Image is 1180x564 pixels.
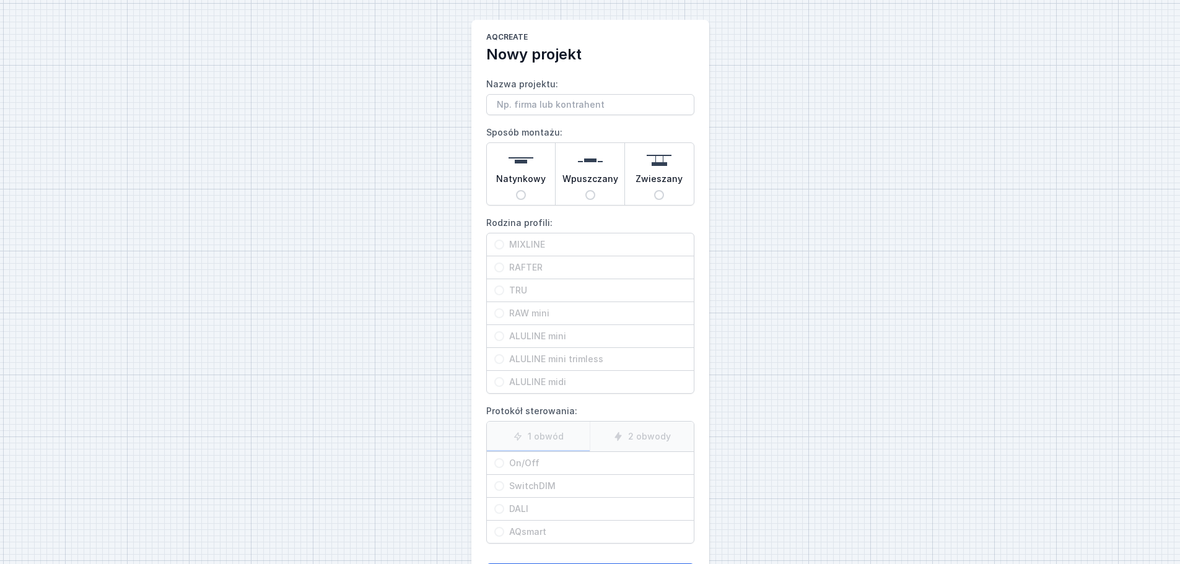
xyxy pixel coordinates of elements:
input: Zwieszany [654,190,664,200]
label: Sposób montażu: [486,123,694,206]
label: Nazwa projektu: [486,74,694,115]
h1: AQcreate [486,32,694,45]
input: Wpuszczany [585,190,595,200]
img: recessed.svg [578,148,603,173]
input: Natynkowy [516,190,526,200]
span: Natynkowy [496,173,546,190]
span: Wpuszczany [562,173,618,190]
label: Rodzina profili: [486,213,694,394]
img: surface.svg [509,148,533,173]
label: Protokół sterowania: [486,401,694,544]
img: suspended.svg [647,148,671,173]
h2: Nowy projekt [486,45,694,64]
span: Zwieszany [636,173,683,190]
input: Nazwa projektu: [486,94,694,115]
